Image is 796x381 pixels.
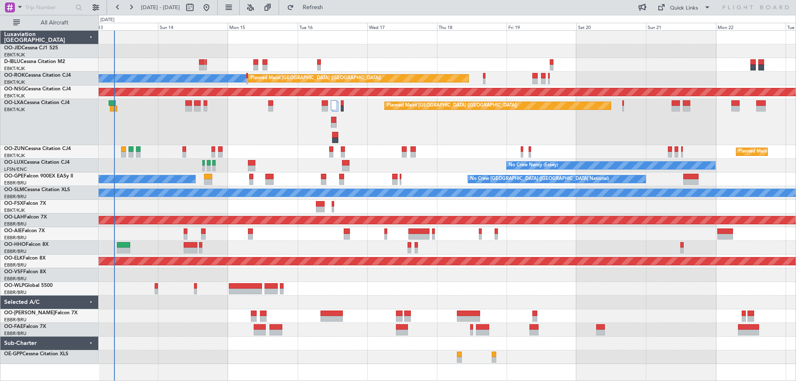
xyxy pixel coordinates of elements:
input: Trip Number [25,1,73,14]
span: OO-SLM [4,187,24,192]
a: OO-ZUNCessna Citation CJ4 [4,146,71,151]
a: EBBR/BRU [4,289,27,296]
div: Sun 14 [158,23,228,30]
span: Refresh [296,5,330,10]
span: OO-ZUN [4,146,25,151]
a: EBBR/BRU [4,248,27,255]
span: OO-LXA [4,100,24,105]
a: OE-GPPCessna Citation XLS [4,352,68,357]
div: Sat 13 [88,23,158,30]
a: OO-HHOFalcon 8X [4,242,49,247]
span: OO-[PERSON_NAME] [4,311,55,315]
a: OO-FAEFalcon 7X [4,324,46,329]
a: EBKT/KJK [4,207,25,214]
a: LFSN/ENC [4,166,27,172]
span: OO-HHO [4,242,26,247]
div: Tue 16 [298,23,367,30]
span: OO-LUX [4,160,24,165]
div: Wed 17 [367,23,437,30]
div: Mon 15 [228,23,297,30]
button: Refresh [283,1,333,14]
div: [DATE] [100,17,114,24]
span: OO-FAE [4,324,23,329]
a: EBKT/KJK [4,153,25,159]
span: OO-ELK [4,256,23,261]
a: EBBR/BRU [4,330,27,337]
a: OO-JIDCessna CJ1 525 [4,46,58,51]
a: EBKT/KJK [4,79,25,85]
a: D-IBLUCessna Citation M2 [4,59,65,64]
a: EBBR/BRU [4,235,27,241]
div: Mon 22 [716,23,786,30]
button: All Aircraft [9,16,90,29]
div: Sun 21 [646,23,716,30]
div: Quick Links [670,4,698,12]
a: OO-ELKFalcon 8X [4,256,46,261]
span: OO-GPE [4,174,24,179]
a: EBBR/BRU [4,276,27,282]
a: EBKT/KJK [4,93,25,99]
span: All Aircraft [22,20,87,26]
span: OO-NSG [4,87,25,92]
span: [DATE] - [DATE] [141,4,180,11]
a: OO-ROKCessna Citation CJ4 [4,73,71,78]
a: OO-[PERSON_NAME]Falcon 7X [4,311,78,315]
div: No Crew Nancy (Essey) [509,159,558,172]
div: Fri 19 [507,23,576,30]
a: EBKT/KJK [4,52,25,58]
button: Quick Links [653,1,715,14]
span: D-IBLU [4,59,20,64]
span: OO-ROK [4,73,25,78]
a: EBBR/BRU [4,180,27,186]
a: EBBR/BRU [4,194,27,200]
a: OO-GPEFalcon 900EX EASy II [4,174,73,179]
a: OO-LAHFalcon 7X [4,215,47,220]
span: OE-GPP [4,352,22,357]
a: OO-LXACessna Citation CJ4 [4,100,70,105]
a: OO-FSXFalcon 7X [4,201,46,206]
a: OO-AIEFalcon 7X [4,228,45,233]
a: EBBR/BRU [4,221,27,227]
a: EBBR/BRU [4,262,27,268]
span: OO-LAH [4,215,24,220]
a: EBKT/KJK [4,107,25,113]
span: OO-VSF [4,269,23,274]
a: EBBR/BRU [4,317,27,323]
a: OO-LUXCessna Citation CJ4 [4,160,70,165]
span: OO-WLP [4,283,24,288]
span: OO-AIE [4,228,22,233]
div: No Crew [GEOGRAPHIC_DATA] ([GEOGRAPHIC_DATA] National) [470,173,609,185]
div: Sat 20 [576,23,646,30]
a: OO-NSGCessna Citation CJ4 [4,87,71,92]
a: OO-VSFFalcon 8X [4,269,46,274]
div: Planned Maint [GEOGRAPHIC_DATA] ([GEOGRAPHIC_DATA]) [387,99,517,112]
a: OO-WLPGlobal 5500 [4,283,53,288]
span: OO-FSX [4,201,23,206]
span: OO-JID [4,46,22,51]
div: Planned Maint [GEOGRAPHIC_DATA] ([GEOGRAPHIC_DATA]) [250,72,381,85]
a: EBKT/KJK [4,66,25,72]
a: OO-SLMCessna Citation XLS [4,187,70,192]
div: Thu 18 [437,23,507,30]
